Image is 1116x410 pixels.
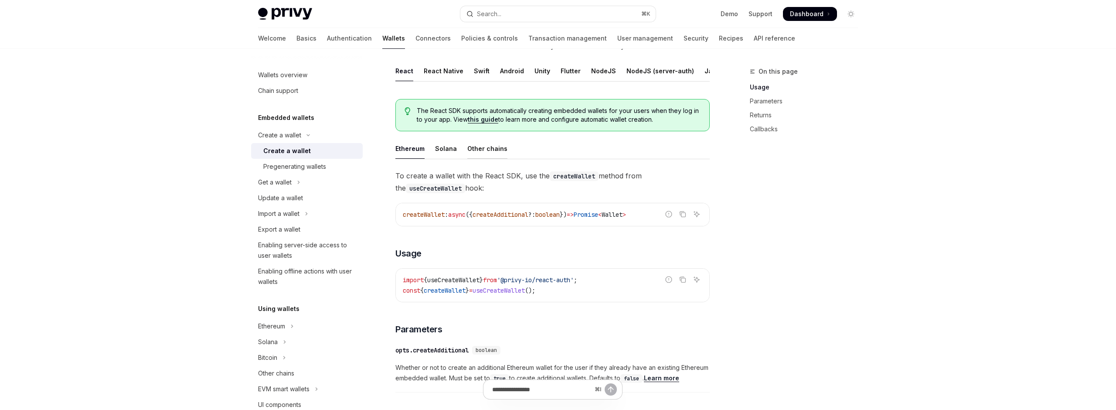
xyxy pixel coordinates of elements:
[258,28,286,49] a: Welcome
[395,61,413,81] div: React
[258,266,357,287] div: Enabling offline actions with user wallets
[476,347,497,354] span: boolean
[251,83,363,99] a: Chain support
[620,374,643,383] code: false
[251,350,363,366] button: Toggle Bitcoin section
[525,287,535,294] span: ();
[749,10,772,18] a: Support
[790,10,823,18] span: Dashboard
[483,276,497,284] span: from
[605,383,617,396] button: Send message
[754,28,795,49] a: API reference
[574,276,577,284] span: ;
[258,368,294,379] div: Other chains
[405,107,411,115] svg: Tip
[382,28,405,49] a: Wallets
[663,274,674,285] button: Report incorrect code
[759,66,798,77] span: On this page
[468,116,498,123] a: this guide
[461,28,518,49] a: Policies & controls
[466,211,473,219] span: ({
[473,211,528,219] span: createAdditional
[644,374,679,382] a: Learn more
[691,208,702,220] button: Ask AI
[415,28,451,49] a: Connectors
[258,113,314,123] h5: Embedded wallets
[528,211,535,219] span: ?:
[663,208,674,220] button: Report incorrect code
[750,108,865,122] a: Returns
[750,122,865,136] a: Callbacks
[258,384,310,394] div: EVM smart wallets
[258,400,301,410] div: UI components
[395,170,710,194] span: To create a wallet with the React SDK, use the method from the hook:
[435,138,457,159] div: Solana
[258,85,298,96] div: Chain support
[251,174,363,190] button: Toggle Get a wallet section
[427,276,480,284] span: useCreateWallet
[721,10,738,18] a: Demo
[258,352,277,363] div: Bitcoin
[258,337,278,347] div: Solana
[500,61,524,81] div: Android
[704,61,720,81] div: Java
[474,61,490,81] div: Swift
[598,211,602,219] span: <
[251,222,363,237] a: Export a wallet
[750,94,865,108] a: Parameters
[251,206,363,222] button: Toggle Import a wallet section
[263,161,326,172] div: Pregenerating wallets
[251,334,363,350] button: Toggle Solana section
[258,224,300,235] div: Export a wallet
[251,263,363,290] a: Enabling offline actions with user wallets
[567,211,574,219] span: =>
[477,9,501,19] div: Search...
[460,6,656,22] button: Open search
[535,211,560,219] span: boolean
[258,240,357,261] div: Enabling server-side access to user wallets
[490,374,509,383] code: true
[403,211,445,219] span: createWallet
[258,321,285,331] div: Ethereum
[473,287,525,294] span: useCreateWallet
[395,323,442,335] span: Parameters
[480,276,483,284] span: }
[403,287,420,294] span: const
[406,184,465,193] code: useCreateWallet
[258,177,292,188] div: Get a wallet
[251,190,363,206] a: Update a wallet
[258,130,301,140] div: Create a wallet
[251,159,363,174] a: Pregenerating wallets
[497,276,574,284] span: '@privy-io/react-auth'
[251,143,363,159] a: Create a wallet
[395,247,422,260] span: Usage
[395,362,710,383] span: Whether or not to create an additional Ethereum wallet for the user if they already have an exist...
[251,318,363,334] button: Toggle Ethereum section
[550,171,599,181] code: createWallet
[251,381,363,397] button: Toggle EVM smart wallets section
[395,138,425,159] div: Ethereum
[677,274,688,285] button: Copy the contents from the code block
[420,287,424,294] span: {
[424,287,466,294] span: createWallet
[492,380,591,399] input: Ask a question...
[641,10,650,17] span: ⌘ K
[560,211,567,219] span: })
[719,28,743,49] a: Recipes
[263,146,311,156] div: Create a wallet
[528,28,607,49] a: Transaction management
[251,237,363,263] a: Enabling server-side access to user wallets
[626,61,694,81] div: NodeJS (server-auth)
[591,61,616,81] div: NodeJS
[251,67,363,83] a: Wallets overview
[466,287,469,294] span: }
[395,346,469,355] div: opts.createAdditional
[467,138,507,159] div: Other chains
[296,28,316,49] a: Basics
[424,276,427,284] span: {
[750,80,865,94] a: Usage
[574,211,598,219] span: Promise
[445,211,448,219] span: :
[602,211,623,219] span: Wallet
[623,211,626,219] span: >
